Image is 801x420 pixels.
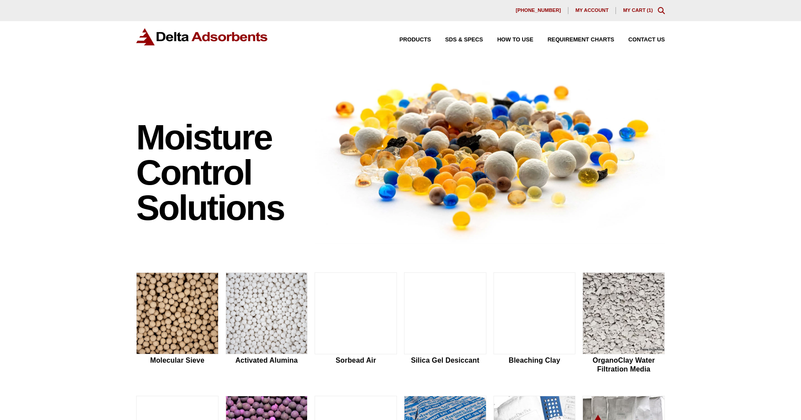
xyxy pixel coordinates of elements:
[315,272,397,375] a: Sorbead Air
[548,37,614,43] span: Requirement Charts
[658,7,665,14] div: Toggle Modal Content
[497,37,533,43] span: How to Use
[386,37,431,43] a: Products
[226,272,308,375] a: Activated Alumina
[623,7,653,13] a: My Cart (1)
[431,37,483,43] a: SDS & SPECS
[515,8,561,13] span: [PHONE_NUMBER]
[649,7,651,13] span: 1
[315,67,665,244] img: Image
[575,8,608,13] span: My account
[404,272,486,375] a: Silica Gel Desiccant
[582,272,665,375] a: OrganoClay Water Filtration Media
[136,28,268,45] img: Delta Adsorbents
[483,37,533,43] a: How to Use
[136,120,306,226] h1: Moisture Control Solutions
[400,37,431,43] span: Products
[493,272,576,375] a: Bleaching Clay
[582,356,665,373] h2: OrganoClay Water Filtration Media
[493,356,576,364] h2: Bleaching Clay
[614,37,665,43] a: Contact Us
[226,356,308,364] h2: Activated Alumina
[315,356,397,364] h2: Sorbead Air
[404,356,486,364] h2: Silica Gel Desiccant
[445,37,483,43] span: SDS & SPECS
[628,37,665,43] span: Contact Us
[136,356,219,364] h2: Molecular Sieve
[568,7,616,14] a: My account
[136,272,219,375] a: Molecular Sieve
[534,37,614,43] a: Requirement Charts
[508,7,568,14] a: [PHONE_NUMBER]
